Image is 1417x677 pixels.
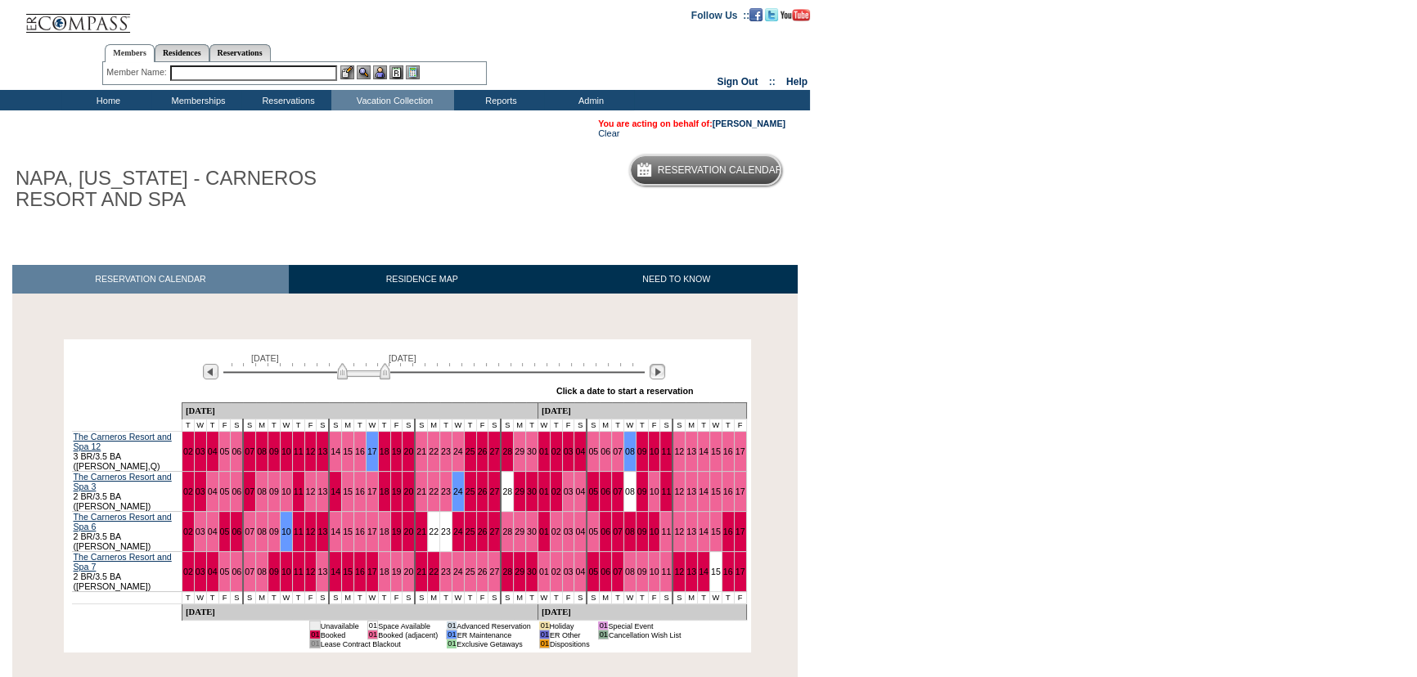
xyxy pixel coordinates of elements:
a: 25 [466,527,475,536]
a: 04 [208,446,218,456]
a: 24 [453,567,463,576]
a: 14 [699,527,708,536]
td: F [648,419,660,432]
a: 02 [183,567,193,576]
a: 10 [281,527,291,536]
a: 12 [306,567,316,576]
a: 17 [367,567,377,576]
td: M [256,419,268,432]
a: 21 [416,446,426,456]
a: 03 [564,486,574,496]
a: The Carneros Resort and Spa 12 [74,432,172,451]
a: 03 [564,527,574,536]
h1: NAPA, [US_STATE] - CARNEROS RESORT AND SPA [12,164,379,214]
a: 18 [380,486,389,496]
a: 06 [601,567,610,576]
a: 09 [269,486,279,496]
a: 18 [380,567,389,576]
td: S [488,419,501,432]
td: F [218,419,231,432]
td: T [206,419,218,432]
a: 11 [294,527,304,536]
td: S [403,592,415,604]
td: M [514,419,526,432]
a: 12 [306,486,316,496]
td: S [660,419,673,432]
a: 16 [355,446,365,456]
td: T [440,592,452,604]
td: S [673,419,685,432]
td: T [698,419,710,432]
a: 17 [735,567,745,576]
a: 20 [403,486,413,496]
a: 06 [601,486,610,496]
img: Previous [203,364,218,379]
td: W [194,419,206,432]
a: 08 [625,527,635,536]
a: 03 [196,527,205,536]
td: T [268,592,280,604]
a: 25 [466,486,475,496]
td: F [390,592,403,604]
img: Impersonate [373,65,387,79]
a: 09 [637,527,647,536]
span: You are acting on behalf of: [598,119,785,128]
a: NEED TO KNOW [555,265,798,294]
a: 15 [711,446,721,456]
span: [DATE] [251,353,279,363]
td: Admin [544,90,634,110]
a: 16 [723,527,733,536]
a: 09 [269,567,279,576]
td: S [415,592,427,604]
td: W [366,419,378,432]
td: S [243,592,255,604]
a: 23 [441,486,451,496]
td: T [182,592,194,604]
td: F [304,592,317,604]
a: 06 [232,567,241,576]
a: 05 [220,527,230,536]
td: F [304,419,317,432]
td: W [538,419,550,432]
td: S [403,419,415,432]
a: 06 [232,527,241,536]
a: 09 [269,527,279,536]
td: S [317,592,329,604]
img: Subscribe to our YouTube Channel [780,9,810,21]
a: 20 [403,446,413,456]
td: M [256,592,268,604]
td: T [722,419,734,432]
a: 29 [515,486,524,496]
a: 01 [539,527,549,536]
a: 06 [232,446,241,456]
a: 11 [661,486,671,496]
a: 05 [220,567,230,576]
td: S [329,592,341,604]
a: 11 [294,567,304,576]
td: W [452,419,464,432]
a: 26 [478,446,488,456]
a: 04 [575,527,585,536]
a: 13 [317,527,327,536]
a: 04 [208,527,218,536]
a: 19 [392,486,402,496]
a: 10 [281,567,291,576]
td: Follow Us :: [691,8,749,21]
td: Vacation Collection [331,90,454,110]
a: 09 [637,567,647,576]
td: T [292,419,304,432]
a: 30 [527,567,537,576]
td: 2 BR/3.5 BA ([PERSON_NAME]) [72,552,182,592]
td: S [243,419,255,432]
img: Become our fan on Facebook [749,8,762,21]
a: 28 [502,486,512,496]
td: M [600,419,612,432]
a: 06 [232,486,241,496]
a: 16 [355,567,365,576]
a: 16 [355,527,365,536]
a: 08 [257,486,267,496]
a: RESIDENCE MAP [289,265,556,294]
td: T [206,592,218,604]
a: Members [105,44,155,62]
a: 26 [478,567,488,576]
